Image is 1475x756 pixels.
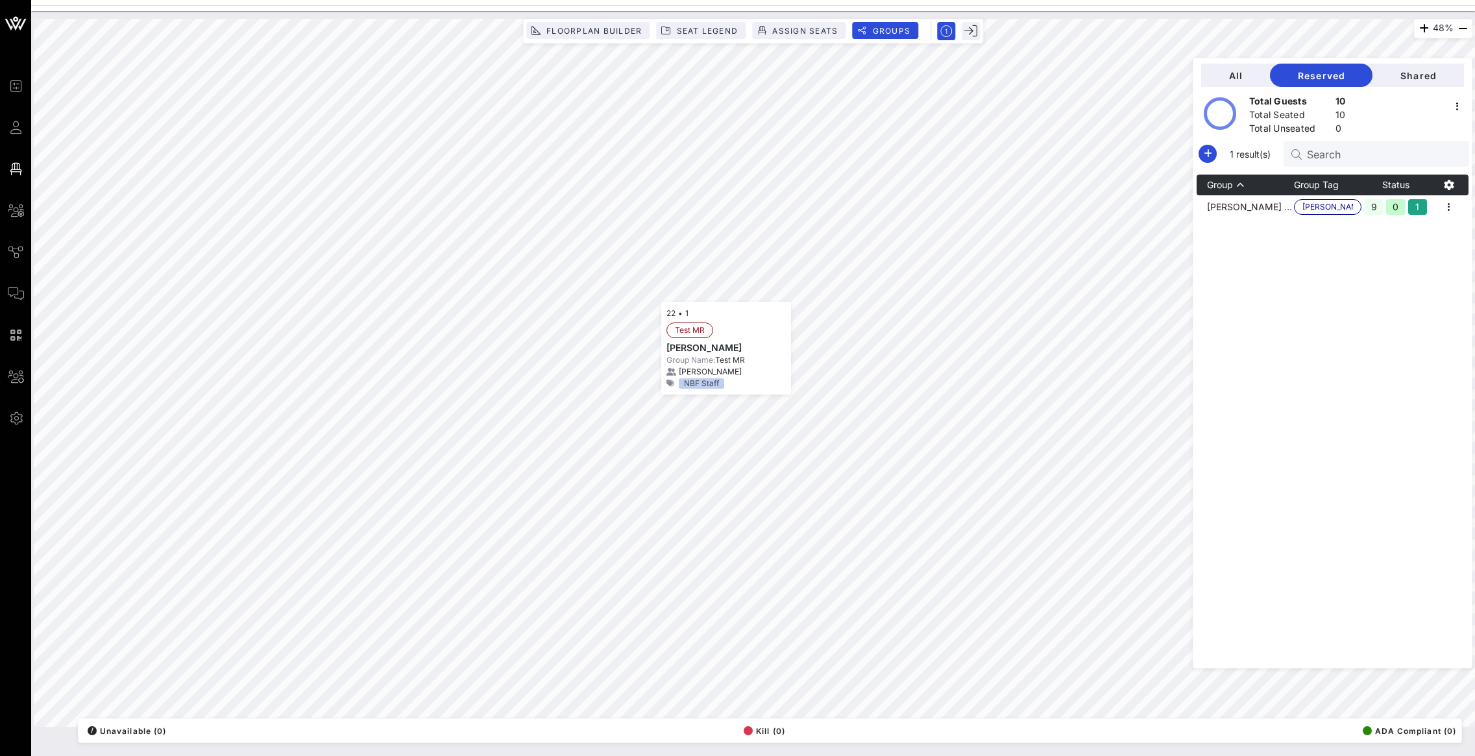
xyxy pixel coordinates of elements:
button: Reserved [1270,64,1372,87]
td: [PERSON_NAME] Test [1197,195,1294,219]
div: NBF Staff [679,378,724,389]
div: 10 [1335,108,1346,125]
button: ADA Compliant (0) [1359,722,1456,740]
button: Floorplan Builder [526,22,650,39]
div: 0 [1335,122,1346,138]
div: Test MR [666,354,786,366]
div: 0 [1386,199,1406,215]
button: Kill (0) [740,722,785,740]
span: All [1212,70,1260,81]
span: 1 result(s) [1225,147,1276,161]
span: [PERSON_NAME] Test [1302,200,1354,214]
th: Status [1361,175,1430,195]
div: 9 [1364,199,1384,215]
p: 22 • 1 [666,307,786,320]
span: Floorplan Builder [546,26,642,36]
div: 10 [1335,95,1346,111]
div: 48% [1414,19,1472,38]
th: Group: Sorted ascending. Activate to sort descending. [1197,175,1294,195]
button: Assign Seats [752,22,846,39]
div: / [88,726,97,735]
span: Group Tag [1294,179,1339,190]
span: Kill (0) [744,726,785,736]
span: Shared [1383,70,1454,81]
div: Total Guests [1249,95,1330,111]
span: Test MR [675,323,705,337]
button: Seat Legend [656,22,746,39]
span: Reserved [1280,70,1362,81]
div: [PERSON_NAME] [666,354,786,378]
button: Groups [852,22,918,39]
span: Group Name: [666,355,715,365]
div: Total Seated [1249,108,1330,125]
div: 1 [1408,199,1428,215]
span: Groups [872,26,910,36]
div: Total Unseated [1249,122,1330,138]
span: Unavailable (0) [88,726,166,736]
button: All [1201,64,1270,87]
span: Group [1207,179,1233,190]
th: Group Tag [1294,175,1362,195]
div: [PERSON_NAME] [666,341,786,354]
span: Assign Seats [772,26,838,36]
span: Seat Legend [676,26,738,36]
button: Shared [1372,64,1464,87]
span: ADA Compliant (0) [1363,726,1456,736]
button: /Unavailable (0) [84,722,166,740]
